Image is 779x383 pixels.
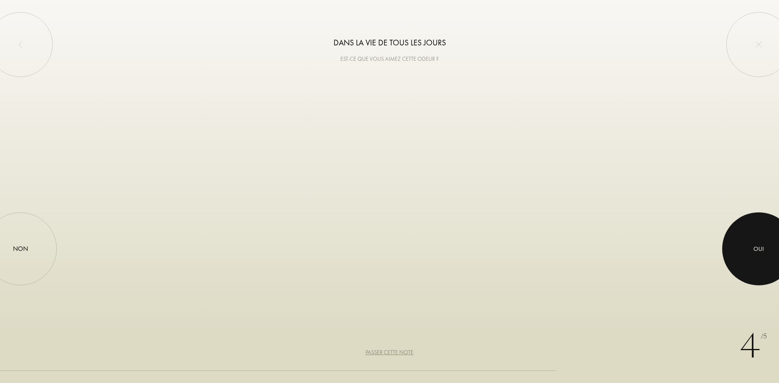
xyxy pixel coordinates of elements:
img: quit_onboard.svg [755,41,762,48]
div: Passer cette note [366,348,413,357]
span: /5 [761,332,767,341]
div: 4 [740,322,767,371]
div: Oui [753,244,764,254]
div: Non [13,244,28,254]
img: left_onboard.svg [17,41,24,48]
